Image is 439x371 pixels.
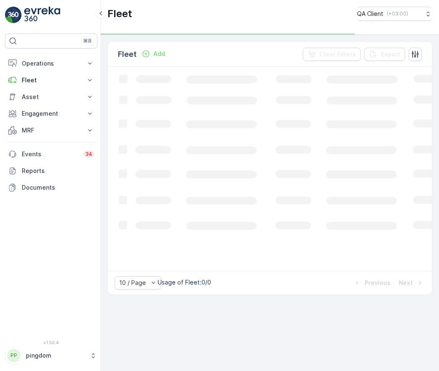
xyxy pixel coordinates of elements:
[399,279,413,287] p: Next
[22,150,79,158] p: Events
[85,151,92,158] p: 34
[319,50,356,58] p: Clear Filters
[5,347,97,364] button: PPpingdom
[5,146,97,163] a: Events34
[357,7,432,21] button: QA Client(+03:00)
[5,163,97,179] a: Reports
[5,179,97,196] a: Documents
[158,278,211,287] p: Usage of Fleet : 0/0
[118,48,137,60] p: Fleet
[22,126,81,135] p: MRF
[381,50,400,58] p: Export
[5,340,97,345] span: v 1.50.4
[303,48,361,61] button: Clear Filters
[22,76,81,84] p: Fleet
[22,183,94,192] p: Documents
[357,10,383,18] p: QA Client
[398,278,425,288] button: Next
[5,7,22,23] img: logo
[153,50,165,58] p: Add
[352,278,391,288] button: Previous
[5,105,97,122] button: Engagement
[5,55,97,72] button: Operations
[7,349,20,362] div: PP
[365,279,391,287] p: Previous
[5,72,97,89] button: Fleet
[24,7,60,23] img: logo_light-DOdMpM7g.png
[26,351,86,360] p: pingdom
[5,89,97,105] button: Asset
[138,49,168,59] button: Add
[22,93,81,101] p: Asset
[22,59,81,68] p: Operations
[83,38,92,44] p: ⌘B
[364,48,405,61] button: Export
[5,122,97,139] button: MRF
[22,167,94,175] p: Reports
[22,109,81,118] p: Engagement
[107,7,132,20] p: Fleet
[387,10,408,17] p: ( +03:00 )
